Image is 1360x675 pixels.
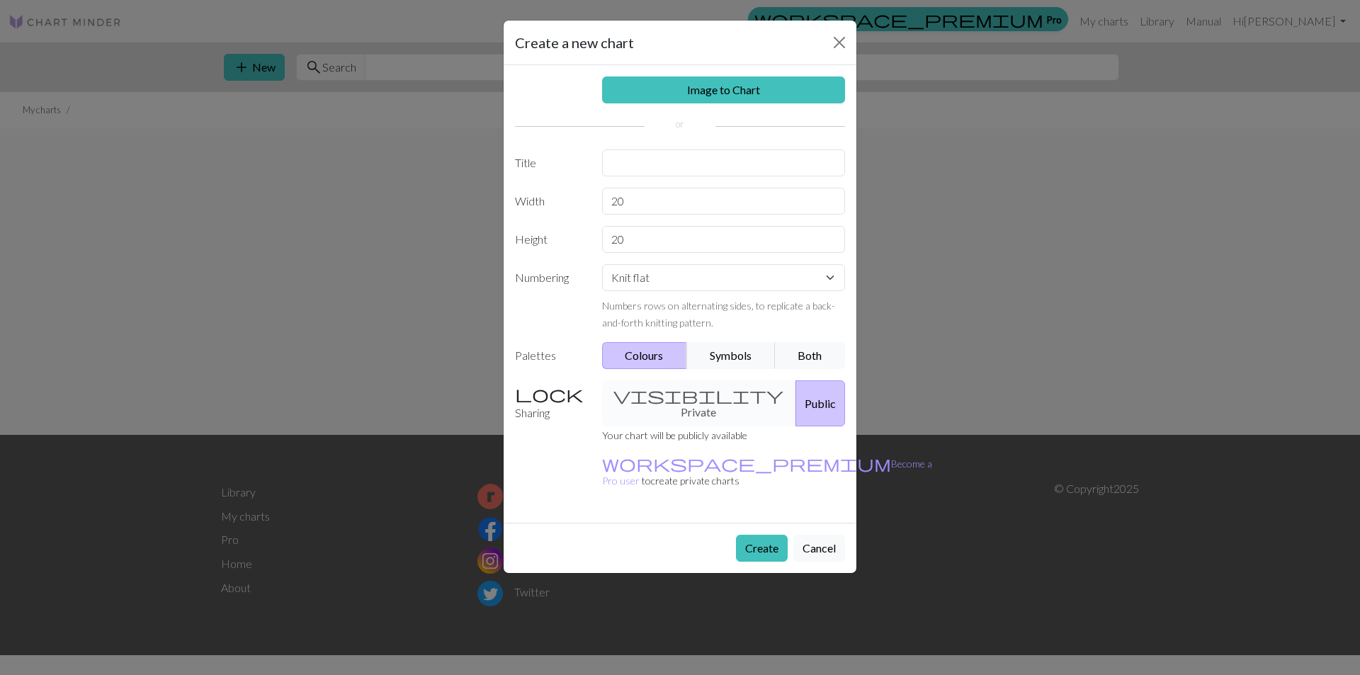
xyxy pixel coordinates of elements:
button: Both [775,342,846,369]
button: Public [795,380,845,426]
h5: Create a new chart [515,32,634,53]
label: Title [506,149,594,176]
label: Numbering [506,264,594,331]
button: Colours [602,342,688,369]
a: Become a Pro user [602,458,932,487]
label: Width [506,188,594,215]
label: Palettes [506,342,594,369]
button: Symbols [686,342,776,369]
label: Height [506,226,594,253]
button: Create [736,535,788,562]
a: Image to Chart [602,76,846,103]
label: Sharing [506,380,594,426]
button: Cancel [793,535,845,562]
span: workspace_premium [602,453,891,473]
small: Numbers rows on alternating sides, to replicate a back-and-forth knitting pattern. [602,300,835,329]
small: to create private charts [602,458,932,487]
button: Close [828,31,851,54]
small: Your chart will be publicly available [602,429,747,441]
